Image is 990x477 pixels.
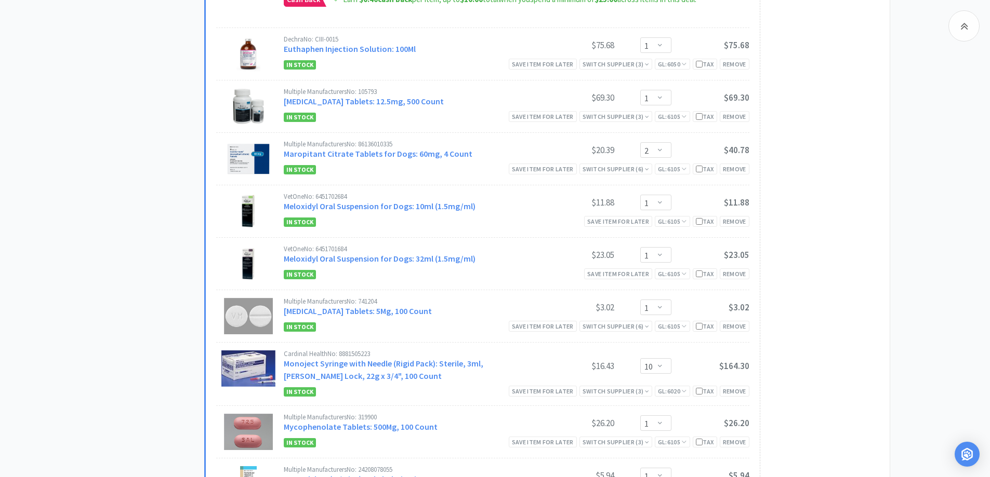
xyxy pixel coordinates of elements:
div: $69.30 [536,91,614,104]
div: Save item for later [509,59,577,70]
div: $23.05 [536,249,614,261]
span: $11.88 [724,197,749,208]
span: $164.30 [719,360,749,372]
div: Switch Supplier ( 3 ) [583,437,649,447]
div: Save item for later [584,268,652,279]
div: Switch Supplier ( 6 ) [583,164,649,174]
a: Euthaphen Injection Solution: 100Ml [284,44,416,54]
span: In Stock [284,60,316,70]
span: GL: 6105 [658,113,687,120]
a: Monoject Syringe with Needle (Rigid Pack): Sterile, 3ml, [PERSON_NAME] Lock, 22g x 3/4", 100 Count [284,358,483,381]
div: $16.43 [536,360,614,372]
span: In Stock [284,270,316,279]
div: Save item for later [584,216,652,227]
a: Meloxidyl Oral Suspension for Dogs: 32ml (1.5mg/ml) [284,253,476,264]
div: VetOne No: 6451701684 [284,246,536,252]
span: In Stock [284,438,316,447]
span: $3.02 [729,302,749,313]
div: $3.02 [536,301,614,314]
div: Multiple Manufacturers No: 741204 [284,298,536,305]
div: Tax [696,269,714,279]
img: e2fe65988a2d4a07be7ed1c4b652ffeb_286793.png [224,414,272,450]
div: Multiple Manufacturers No: 319900 [284,414,536,420]
a: [MEDICAL_DATA] Tablets: 5Mg, 100 Count [284,306,432,316]
span: GL: 6105 [658,217,687,225]
div: Remove [720,437,749,447]
span: $69.30 [724,92,749,103]
span: GL: 6050 [658,60,687,68]
img: dfdb82ed46584362a03c46ef42fa038c_6597.png [232,88,264,125]
a: Meloxidyl Oral Suspension for Dogs: 10ml (1.5mg/ml) [284,201,476,211]
span: $75.68 [724,39,749,51]
div: Save item for later [509,321,577,332]
img: e8776eb2b5484a86a37cff88caede465_142522.png [240,193,257,229]
div: Dechra No: CIII-0015 [284,36,536,43]
span: GL: 6020 [658,387,687,395]
img: 002e6fa5bf324fd38a4195e1205d9355_209429.png [223,141,273,177]
span: GL: 6105 [658,165,687,173]
div: Save item for later [509,386,577,397]
div: Tax [696,164,714,174]
div: Switch Supplier ( 6 ) [583,321,649,331]
div: Remove [720,386,749,397]
div: Remove [720,111,749,122]
div: Save item for later [509,163,577,174]
span: In Stock [284,113,316,122]
div: Tax [696,321,714,331]
div: Cardinal Health No: 8881505223 [284,350,536,357]
div: Tax [696,386,714,396]
img: bedb42309558484fad267d9b3d8abc35_1717.png [221,350,275,387]
div: $75.68 [536,39,614,51]
div: Tax [696,216,714,226]
a: Maropitant Citrate Tablets for Dogs: 60mg, 4 Count [284,148,472,159]
img: 86f0df69a8464c94b9751f483786b78d_717828.png [224,298,272,334]
div: VetOne No: 6451702684 [284,193,536,200]
div: $11.88 [536,196,614,209]
div: Tax [696,437,714,447]
div: Tax [696,59,714,69]
div: Switch Supplier ( 3 ) [583,112,649,121]
div: Multiple Manufacturers No: 24208078055 [284,466,536,473]
div: Save item for later [509,111,577,122]
a: Mycophenolate Tablets: 500Mg, 100 Count [284,421,438,432]
div: $20.39 [536,144,614,156]
div: Save item for later [509,437,577,447]
span: GL: 6105 [658,322,687,330]
span: In Stock [284,217,316,227]
a: [MEDICAL_DATA] Tablets: 12.5mg, 500 Count [284,96,444,106]
div: Remove [720,163,749,174]
span: GL: 6105 [658,438,687,446]
span: GL: 6105 [658,270,687,278]
div: Remove [720,59,749,70]
span: $26.20 [724,417,749,429]
span: In Stock [284,322,316,332]
img: 00121abb8c6d4ea9854377b15b1fbb49_602069.png [236,36,260,72]
img: c0456e84874b4f3b99ef3f9fa042fb51_142740.png [240,246,258,282]
span: $40.78 [724,144,749,156]
div: Remove [720,321,749,332]
span: $23.05 [724,249,749,261]
div: Remove [720,216,749,227]
div: Switch Supplier ( 3 ) [583,59,649,69]
div: Remove [720,268,749,279]
span: In Stock [284,165,316,174]
div: Switch Supplier ( 3 ) [583,386,649,396]
div: Open Intercom Messenger [955,442,980,467]
div: $26.20 [536,417,614,429]
div: Tax [696,112,714,121]
div: Multiple Manufacturers No: 86136010335 [284,141,536,147]
span: In Stock [284,387,316,397]
div: Multiple Manufacturers No: 105793 [284,88,536,95]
